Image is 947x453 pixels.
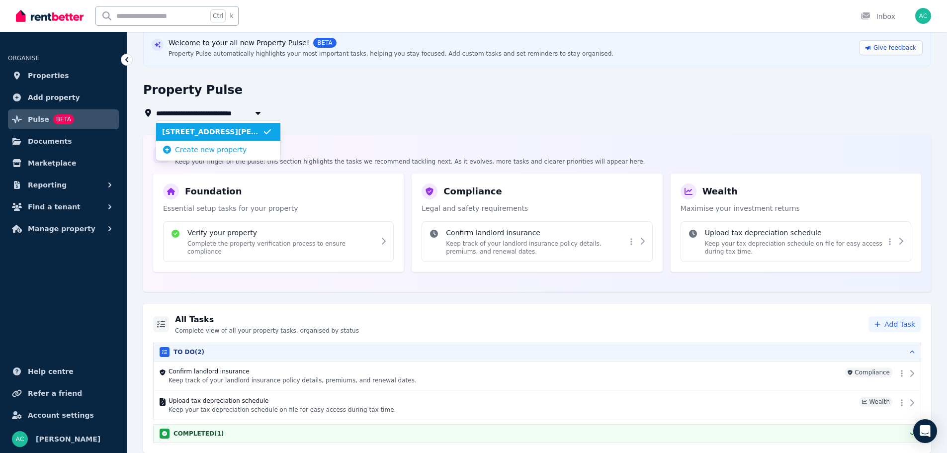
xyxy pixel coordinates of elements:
[8,131,119,151] a: Documents
[28,70,69,82] span: Properties
[169,38,309,48] span: Welcome to your all new Property Pulse!
[8,362,119,381] a: Help centre
[705,228,885,238] h4: Upload tax depreciation schedule
[422,221,652,262] div: Confirm landlord insuranceKeep track of your landlord insurance policy details, premiums, and ren...
[422,203,652,213] p: Legal and safety requirements
[28,387,82,399] span: Refer a friend
[175,158,645,166] p: Keep your finger on the pulse: this section highlights the tasks we recommend tackling next. As i...
[885,236,895,248] button: More options
[169,406,855,414] p: Keep your tax depreciation schedule on file for easy access during tax time.
[702,184,738,198] h3: Wealth
[845,367,893,377] span: Compliance
[187,240,375,256] p: Complete the property verification process to ensure compliance
[154,425,921,443] button: COMPLETED(1)
[446,228,626,238] h4: Confirm landlord insurance
[897,397,907,409] button: More options
[8,405,119,425] a: Account settings
[169,376,841,384] p: Keep track of your landlord insurance policy details, premiums, and renewal dates.
[443,184,502,198] h3: Compliance
[313,38,336,48] span: BETA
[28,157,76,169] span: Marketplace
[446,240,626,256] p: Keep track of your landlord insurance policy details, premiums, and renewal dates.
[28,409,94,421] span: Account settings
[169,367,841,375] h4: Confirm landlord insurance
[8,197,119,217] button: Find a tenant
[28,201,81,213] span: Find a tenant
[12,431,28,447] img: Aaron Cotterill
[681,221,911,262] div: Upload tax depreciation scheduleKeep your tax depreciation schedule on file for easy access durin...
[915,8,931,24] img: Aaron Cotterill
[28,135,72,147] span: Documents
[173,348,204,356] h3: TO DO ( 2 )
[681,203,911,213] p: Maximise your investment returns
[175,327,359,335] p: Complete view of all your property tasks, organised by status
[913,419,937,443] div: Open Intercom Messenger
[861,11,895,21] div: Inbox
[8,55,39,62] span: ORGANISE
[859,397,893,407] span: Wealth
[8,219,119,239] button: Manage property
[884,319,915,329] span: Add Task
[28,91,80,103] span: Add property
[626,236,636,248] button: More options
[8,109,119,129] a: PulseBETA
[859,40,923,55] a: Give feedback
[8,66,119,86] a: Properties
[36,433,100,445] span: [PERSON_NAME]
[873,44,916,52] span: Give feedback
[210,9,226,22] span: Ctrl
[53,114,74,124] span: BETA
[175,145,247,155] span: Create new property
[163,203,394,213] p: Essential setup tasks for your property
[169,50,613,58] div: Property Pulse automatically highlights your most important tasks, helping you stay focused. Add ...
[173,430,224,438] h3: COMPLETED ( 1 )
[187,228,375,238] h4: Verify your property
[8,153,119,173] a: Marketplace
[169,397,855,405] h4: Upload tax depreciation schedule
[230,12,233,20] span: k
[154,343,921,361] button: TO DO(2)
[175,314,359,326] h2: All Tasks
[185,184,242,198] h3: Foundation
[16,8,84,23] img: RentBetter
[28,223,95,235] span: Manage property
[28,365,74,377] span: Help centre
[162,127,262,137] span: [STREET_ADDRESS][PERSON_NAME]
[868,316,921,332] button: Add Task
[28,113,49,125] span: Pulse
[897,367,907,379] button: More options
[143,82,243,98] h1: Property Pulse
[705,240,885,256] p: Keep your tax depreciation schedule on file for easy access during tax time.
[163,221,394,262] div: Verify your propertyComplete the property verification process to ensure compliance
[8,175,119,195] button: Reporting
[28,179,67,191] span: Reporting
[8,383,119,403] a: Refer a friend
[175,145,645,157] h2: Recommended Tasks
[8,88,119,107] a: Add property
